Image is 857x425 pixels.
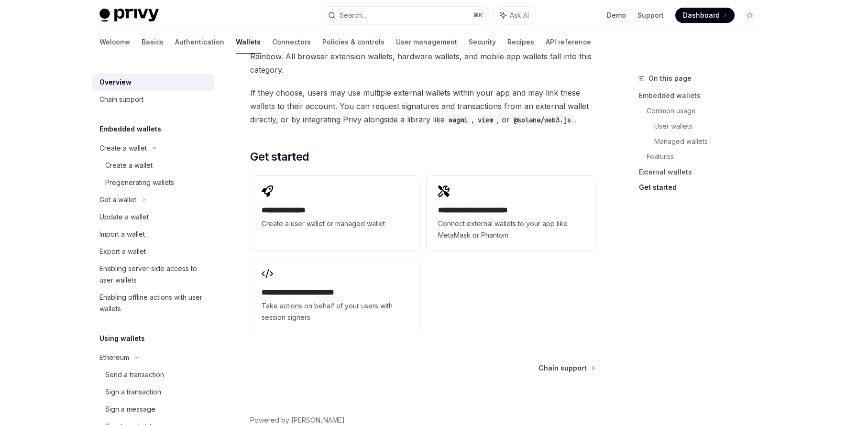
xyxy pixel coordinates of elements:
[99,9,159,22] img: light logo
[250,36,595,76] span: External wallets are managed by a third-party client, such as MetaMask, Phantom, or Rainbow. All ...
[142,31,164,54] a: Basics
[647,149,765,164] a: Features
[92,74,214,91] a: Overview
[99,229,145,240] div: Import a wallet
[510,11,529,20] span: Ask AI
[507,31,534,54] a: Recipes
[639,180,765,195] a: Get started
[92,243,214,260] a: Export a wallet
[654,134,765,149] a: Managed wallets
[675,8,735,23] a: Dashboard
[99,246,146,257] div: Export a wallet
[322,31,385,54] a: Policies & controls
[340,10,366,21] div: Search...
[538,363,594,373] a: Chain support
[637,11,664,20] a: Support
[105,177,174,188] div: Pregenerating wallets
[92,157,214,174] a: Create a wallet
[99,263,209,286] div: Enabling server-side access to user wallets
[742,8,758,23] button: Toggle dark mode
[92,174,214,191] a: Pregenerating wallets
[99,31,130,54] a: Welcome
[105,369,164,381] div: Send a transaction
[92,289,214,317] a: Enabling offline actions with user wallets
[236,31,261,54] a: Wallets
[99,194,136,206] div: Get a wallet
[654,119,765,134] a: User wallets
[473,11,483,19] span: ⌘ K
[250,415,345,425] a: Powered by [PERSON_NAME]
[250,149,309,164] span: Get started
[469,31,496,54] a: Security
[99,211,149,223] div: Update a wallet
[683,11,720,20] span: Dashboard
[262,218,407,229] span: Create a user wallet or managed wallet
[105,160,153,171] div: Create a wallet
[99,76,132,88] div: Overview
[99,292,209,315] div: Enabling offline actions with user wallets
[639,164,765,180] a: External wallets
[607,11,626,20] a: Demo
[538,363,587,373] span: Chain support
[105,403,155,415] div: Sign a message
[438,218,583,241] span: Connect external wallets to your app like MetaMask or Phantom
[175,31,224,54] a: Authentication
[445,115,472,125] code: wagmi
[92,208,214,226] a: Update a wallet
[92,366,214,383] a: Send a transaction
[92,260,214,289] a: Enabling server-side access to user wallets
[262,300,407,323] span: Take actions on behalf of your users with session signers
[99,333,145,344] h5: Using wallets
[99,142,147,154] div: Create a wallet
[648,73,692,84] span: On this page
[272,31,311,54] a: Connectors
[494,7,536,24] button: Ask AI
[396,31,457,54] a: User management
[474,115,497,125] code: viem
[321,7,489,24] button: Search...⌘K
[546,31,591,54] a: API reference
[99,123,161,135] h5: Embedded wallets
[92,91,214,108] a: Chain support
[647,103,765,119] a: Common usage
[105,386,161,398] div: Sign a transaction
[92,401,214,418] a: Sign a message
[639,88,765,103] a: Embedded wallets
[99,94,143,105] div: Chain support
[250,86,595,126] span: If they choose, users may use multiple external wallets within your app and may link these wallet...
[92,226,214,243] a: Import a wallet
[510,115,575,125] code: @solana/web3.js
[99,352,129,363] div: Ethereum
[92,383,214,401] a: Sign a transaction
